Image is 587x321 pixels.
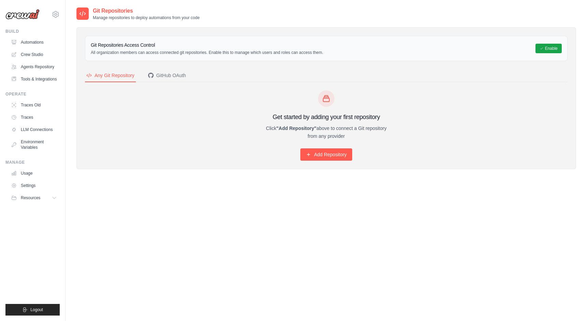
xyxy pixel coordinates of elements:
[30,307,43,312] span: Logout
[85,69,136,82] button: Any Git Repository
[21,195,40,201] span: Resources
[535,44,562,53] button: Enable
[8,100,60,111] a: Traces Old
[261,112,392,122] h3: Get started by adding your first repository
[8,124,60,135] a: LLM Connections
[85,69,568,82] nav: Tabs
[8,136,60,153] a: Environment Variables
[91,42,323,48] h3: Git Repositories Access Control
[8,192,60,203] button: Resources
[300,148,352,161] a: Add Repository
[8,112,60,123] a: Traces
[5,304,60,316] button: Logout
[8,180,60,191] a: Settings
[261,125,392,140] p: Click above to connect a Git repository from any provider
[93,7,200,15] h2: Git Repositories
[8,74,60,85] a: Tools & Integrations
[86,72,134,79] div: Any Git Repository
[8,37,60,48] a: Automations
[8,61,60,72] a: Agents Repository
[276,126,317,131] strong: "Add Repository"
[8,49,60,60] a: Crew Studio
[5,9,40,19] img: Logo
[5,29,60,34] div: Build
[91,50,323,55] p: All organization members can access connected git repositories. Enable this to manage which users...
[8,168,60,179] a: Usage
[148,72,186,79] div: GitHub OAuth
[5,160,60,165] div: Manage
[5,91,60,97] div: Operate
[147,69,187,82] button: GitHub OAuth
[93,15,200,20] p: Manage repositories to deploy automations from your code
